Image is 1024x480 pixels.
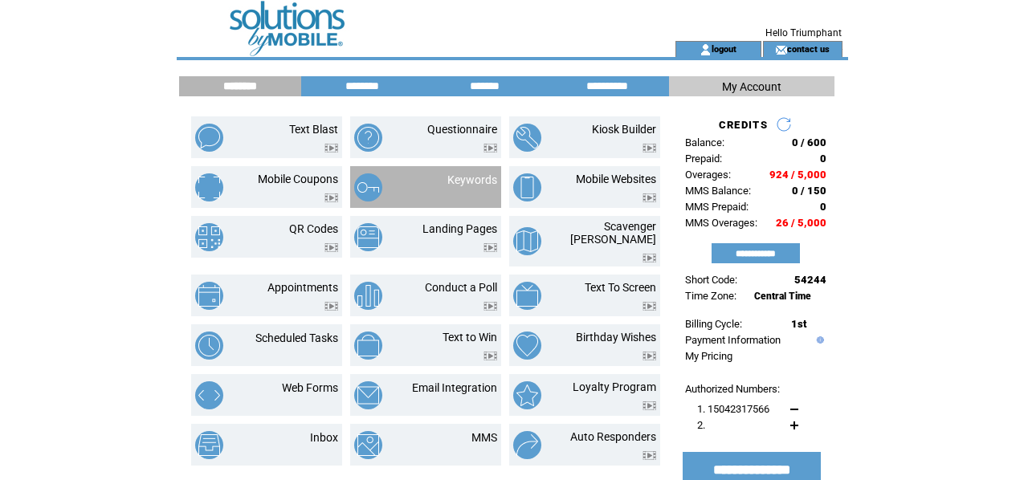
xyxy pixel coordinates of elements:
[719,119,768,131] span: CREDITS
[195,431,223,459] img: inbox.png
[354,332,382,360] img: text-to-win.png
[483,243,497,252] img: video.png
[754,291,811,302] span: Central Time
[258,173,338,185] a: Mobile Coupons
[324,144,338,153] img: video.png
[471,431,497,444] a: MMS
[722,80,781,93] span: My Account
[794,274,826,286] span: 54244
[776,217,826,229] span: 26 / 5,000
[685,334,781,346] a: Payment Information
[354,124,382,152] img: questionnaire.png
[685,318,742,330] span: Billing Cycle:
[570,220,656,246] a: Scavenger [PERSON_NAME]
[769,169,826,181] span: 924 / 5,000
[324,193,338,202] img: video.png
[685,350,732,362] a: My Pricing
[765,27,842,39] span: Hello Triumphant
[700,43,712,56] img: account_icon.gif
[573,380,656,393] a: Loyalty Program
[697,419,705,431] span: 2.
[422,222,497,235] a: Landing Pages
[792,185,826,197] span: 0 / 150
[585,281,656,294] a: Text To Screen
[513,431,541,459] img: auto-responders.png
[570,430,656,443] a: Auto Responders
[255,332,338,344] a: Scheduled Tasks
[643,302,656,311] img: video.png
[697,403,769,415] span: 1. 15042317566
[685,153,722,165] span: Prepaid:
[195,332,223,360] img: scheduled-tasks.png
[447,173,497,186] a: Keywords
[643,144,656,153] img: video.png
[195,381,223,409] img: web-forms.png
[576,173,656,185] a: Mobile Websites
[324,243,338,252] img: video.png
[513,282,541,310] img: text-to-screen.png
[643,254,656,262] img: video.png
[513,227,541,255] img: scavenger-hunt.png
[643,401,656,410] img: video.png
[195,282,223,310] img: appointments.png
[787,43,830,54] a: contact us
[813,336,824,344] img: help.gif
[483,352,497,360] img: video.png
[685,185,751,197] span: MMS Balance:
[685,169,731,181] span: Overages:
[643,193,656,202] img: video.png
[354,431,382,459] img: mms.png
[685,274,737,286] span: Short Code:
[791,318,806,330] span: 1st
[775,43,787,56] img: contact_us_icon.gif
[425,281,497,294] a: Conduct a Poll
[354,173,382,201] img: keywords.png
[324,302,338,311] img: video.png
[592,123,656,136] a: Kiosk Builder
[820,201,826,213] span: 0
[513,381,541,409] img: loyalty-program.png
[427,123,497,136] a: Questionnaire
[643,352,656,360] img: video.png
[712,43,736,54] a: logout
[310,431,338,444] a: Inbox
[483,144,497,153] img: video.png
[685,136,724,148] span: Balance:
[354,223,382,251] img: landing-pages.png
[195,223,223,251] img: qr-codes.png
[643,451,656,460] img: video.png
[685,201,749,213] span: MMS Prepaid:
[412,381,497,394] a: Email Integration
[267,281,338,294] a: Appointments
[289,123,338,136] a: Text Blast
[443,331,497,344] a: Text to Win
[354,381,382,409] img: email-integration.png
[685,217,757,229] span: MMS Overages:
[820,153,826,165] span: 0
[576,331,656,344] a: Birthday Wishes
[513,124,541,152] img: kiosk-builder.png
[289,222,338,235] a: QR Codes
[354,282,382,310] img: conduct-a-poll.png
[483,302,497,311] img: video.png
[513,173,541,201] img: mobile-websites.png
[513,332,541,360] img: birthday-wishes.png
[195,124,223,152] img: text-blast.png
[195,173,223,201] img: mobile-coupons.png
[685,383,780,395] span: Authorized Numbers:
[792,136,826,148] span: 0 / 600
[282,381,338,394] a: Web Forms
[685,290,736,302] span: Time Zone:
